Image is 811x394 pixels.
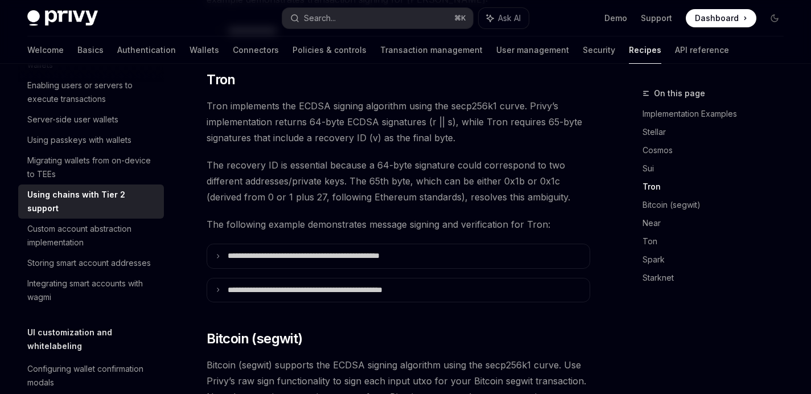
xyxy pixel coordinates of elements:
a: Cosmos [643,141,793,159]
a: Sui [643,159,793,178]
a: Authentication [117,36,176,64]
span: Tron [207,71,236,89]
a: Wallets [190,36,219,64]
div: Integrating smart accounts with wagmi [27,277,157,304]
div: Server-side user wallets [27,113,118,126]
a: Connectors [233,36,279,64]
a: Configuring wallet confirmation modals [18,359,164,393]
a: Near [643,214,793,232]
span: Bitcoin (segwit) [207,330,302,348]
a: Starknet [643,269,793,287]
a: Using chains with Tier 2 support [18,184,164,219]
a: Transaction management [380,36,483,64]
div: Migrating wallets from on-device to TEEs [27,154,157,181]
span: Tron implements the ECDSA signing algorithm using the secp256k1 curve. Privy’s implementation ret... [207,98,590,146]
a: Ton [643,232,793,251]
a: Demo [604,13,627,24]
button: Ask AI [479,8,529,28]
span: Dashboard [695,13,739,24]
span: The following example demonstrates message signing and verification for Tron: [207,216,590,232]
a: API reference [675,36,729,64]
div: Configuring wallet confirmation modals [27,362,157,389]
span: On this page [654,87,705,100]
a: Support [641,13,672,24]
a: User management [496,36,569,64]
a: Spark [643,251,793,269]
div: Storing smart account addresses [27,256,151,270]
a: Using passkeys with wallets [18,130,164,150]
div: Search... [304,11,336,25]
a: Policies & controls [293,36,367,64]
a: Basics [77,36,104,64]
a: Integrating smart accounts with wagmi [18,273,164,307]
div: Custom account abstraction implementation [27,222,157,249]
span: The recovery ID is essential because a 64-byte signature could correspond to two different addres... [207,157,590,205]
div: Using passkeys with wallets [27,133,131,147]
img: dark logo [27,10,98,26]
a: Stellar [643,123,793,141]
a: Migrating wallets from on-device to TEEs [18,150,164,184]
h5: UI customization and whitelabeling [27,326,164,353]
div: Using chains with Tier 2 support [27,188,157,215]
a: Custom account abstraction implementation [18,219,164,253]
span: Ask AI [498,13,521,24]
button: Search...⌘K [282,8,472,28]
a: Enabling users or servers to execute transactions [18,75,164,109]
a: Security [583,36,615,64]
a: Recipes [629,36,661,64]
div: Enabling users or servers to execute transactions [27,79,157,106]
a: Welcome [27,36,64,64]
a: Bitcoin (segwit) [643,196,793,214]
a: Tron [643,178,793,196]
button: Toggle dark mode [765,9,784,27]
span: ⌘ K [454,14,466,23]
a: Server-side user wallets [18,109,164,130]
a: Dashboard [686,9,756,27]
a: Implementation Examples [643,105,793,123]
a: Storing smart account addresses [18,253,164,273]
